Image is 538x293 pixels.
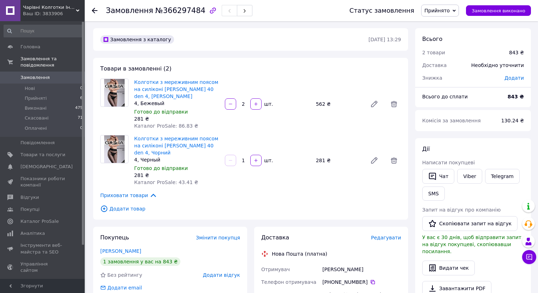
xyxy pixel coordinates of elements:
[322,279,401,286] div: [PHONE_NUMBER]
[23,4,76,11] span: Чарівні Колготки Інтернет-магазин
[106,6,153,15] span: Замовлення
[134,79,218,99] a: Колготки з мереживним поясом на силіконі [PERSON_NAME] 40 den 4, [PERSON_NAME]
[100,65,172,72] span: Товари в замовленні (2)
[134,115,219,122] div: 281 ₴
[485,169,520,184] a: Telegram
[134,179,198,185] span: Каталог ProSale: 43.41 ₴
[422,207,501,213] span: Запит на відгук про компанію
[422,36,442,42] span: Всього
[80,95,83,102] span: 6
[104,135,124,163] img: Колготки з мереживним поясом на силіконі Giulia Impresso 40 den 4, Чорний
[467,57,528,73] div: Необхідно уточнити
[4,25,83,37] input: Пошук
[134,123,198,129] span: Каталог ProSale: 86.83 ₴
[321,263,402,276] div: [PERSON_NAME]
[424,8,450,13] span: Прийнято
[100,205,401,213] span: Додати товар
[349,7,414,14] div: Статус замовлення
[466,5,531,16] button: Замовлення виконано
[313,99,364,109] div: 562 ₴
[422,234,521,254] span: У вас є 30 днів, щоб відправити запит на відгук покупцеві, скопіювавши посилання.
[78,115,83,121] span: 71
[313,155,364,165] div: 281 ₴
[92,7,97,14] div: Повернутися назад
[422,160,475,165] span: Написати покупцеві
[367,97,381,111] a: Редагувати
[134,100,219,107] div: 4, Бежевый
[472,8,525,13] span: Замовлення виконано
[100,191,157,199] span: Приховати товари
[457,169,482,184] a: Viber
[134,165,188,171] span: Готово до відправки
[522,250,536,264] button: Чат з покупцем
[422,62,447,68] span: Доставка
[20,194,39,201] span: Відгуки
[262,157,274,164] div: шт.
[20,176,65,188] span: Показники роботи компанії
[422,75,442,81] span: Знижка
[422,94,468,99] span: Всього до сплати
[422,216,518,231] button: Скопіювати запит на відгук
[100,257,180,266] div: 1 замовлення у вас на 843 ₴
[20,242,65,255] span: Інструменти веб-майстра та SEO
[369,37,401,42] time: [DATE] 13:29
[100,248,141,254] a: [PERSON_NAME]
[80,125,83,132] span: 0
[196,235,240,240] span: Змінити покупця
[20,74,50,81] span: Замовлення
[107,284,143,291] div: Додати email
[25,95,47,102] span: Прийняті
[25,85,35,92] span: Нові
[508,94,524,99] b: 843 ₴
[261,234,289,241] span: Доставка
[25,125,47,132] span: Оплачені
[155,6,205,15] span: №366297484
[367,153,381,167] a: Редагувати
[262,100,274,108] div: шт.
[107,272,142,278] span: Без рейтингу
[371,235,401,240] span: Редагувати
[20,56,85,68] span: Замовлення та повідомлення
[422,118,481,123] span: Комісія за замовлення
[20,164,73,170] span: [DEMOGRAPHIC_DATA]
[422,261,475,275] button: Видати чек
[203,272,240,278] span: Додати відгук
[134,109,188,115] span: Готово до відправки
[20,152,65,158] span: Товари та послуги
[504,75,524,81] span: Додати
[509,49,524,56] div: 843 ₴
[134,136,218,155] a: Колготки з мереживним поясом на силіконі [PERSON_NAME] 40 den 4, Чорний
[134,172,219,179] div: 281 ₴
[25,115,49,121] span: Скасовані
[261,267,290,272] span: Отримувач
[100,234,129,241] span: Покупець
[422,169,454,184] button: Чат
[20,44,40,50] span: Головна
[23,11,85,17] div: Ваш ID: 3833906
[100,284,143,291] div: Додати email
[422,146,430,152] span: Дії
[134,156,219,163] div: 4, Черный
[501,118,524,123] span: 130.24 ₴
[100,35,174,44] div: Замовлення з каталогу
[80,85,83,92] span: 0
[75,105,83,111] span: 475
[20,218,59,225] span: Каталог ProSale
[20,206,40,213] span: Покупці
[261,279,316,285] span: Телефон отримувача
[387,153,401,167] span: Видалити
[20,261,65,274] span: Управління сайтом
[422,50,445,55] span: 2 товари
[20,230,45,237] span: Аналітика
[422,187,445,201] button: SMS
[20,140,55,146] span: Повідомлення
[270,250,329,257] div: Нова Пошта (платна)
[387,97,401,111] span: Видалити
[104,79,124,106] img: Колготки з мереживним поясом на силіконі Giulia Impresso 40 den 4, Бежевий
[25,105,47,111] span: Виконані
